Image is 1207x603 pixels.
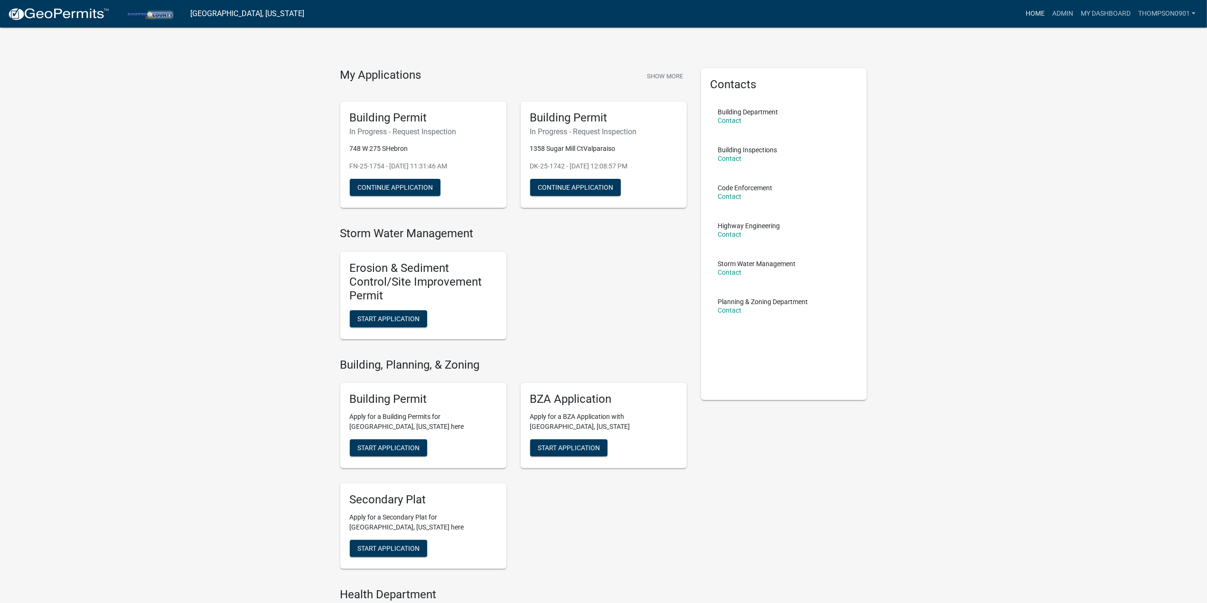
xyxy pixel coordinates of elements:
[718,223,780,229] p: Highway Engineering
[357,444,420,452] span: Start Application
[718,260,796,267] p: Storm Water Management
[1048,5,1077,23] a: Admin
[530,392,677,406] h5: BZA Application
[190,6,304,22] a: [GEOGRAPHIC_DATA], [US_STATE]
[530,161,677,171] p: DK-25-1742 - [DATE] 12:08:57 PM
[538,444,600,452] span: Start Application
[350,493,497,507] h5: Secondary Plat
[530,412,677,432] p: Apply for a BZA Application with [GEOGRAPHIC_DATA], [US_STATE]
[718,109,778,115] p: Building Department
[350,127,497,136] h6: In Progress - Request Inspection
[718,231,742,238] a: Contact
[718,117,742,124] a: Contact
[530,144,677,154] p: 1358 Sugar Mill CtValparaiso
[718,147,777,153] p: Building Inspections
[718,306,742,314] a: Contact
[718,193,742,200] a: Contact
[1022,5,1048,23] a: Home
[718,269,742,276] a: Contact
[350,540,427,557] button: Start Application
[357,315,420,322] span: Start Application
[530,439,608,456] button: Start Application
[350,111,497,125] h5: Building Permit
[530,179,621,196] button: Continue Application
[718,298,808,305] p: Planning & Zoning Department
[530,111,677,125] h5: Building Permit
[718,155,742,162] a: Contact
[350,144,497,154] p: 748 W 275 SHebron
[117,7,183,20] img: Porter County, Indiana
[350,261,497,302] h5: Erosion & Sediment Control/Site Improvement Permit
[350,512,497,532] p: Apply for a Secondary Plat for [GEOGRAPHIC_DATA], [US_STATE] here
[718,185,773,191] p: Code Enforcement
[1077,5,1134,23] a: My Dashboard
[340,227,687,241] h4: Storm Water Management
[643,68,687,84] button: Show More
[350,161,497,171] p: FN-25-1754 - [DATE] 11:31:46 AM
[350,439,427,456] button: Start Application
[350,310,427,327] button: Start Application
[340,68,421,83] h4: My Applications
[1134,5,1199,23] a: thompson0901
[530,127,677,136] h6: In Progress - Request Inspection
[350,179,440,196] button: Continue Application
[340,588,687,602] h4: Health Department
[711,78,858,92] h5: Contacts
[350,392,497,406] h5: Building Permit
[340,358,687,372] h4: Building, Planning, & Zoning
[350,412,497,432] p: Apply for a Building Permits for [GEOGRAPHIC_DATA], [US_STATE] here
[357,545,420,552] span: Start Application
